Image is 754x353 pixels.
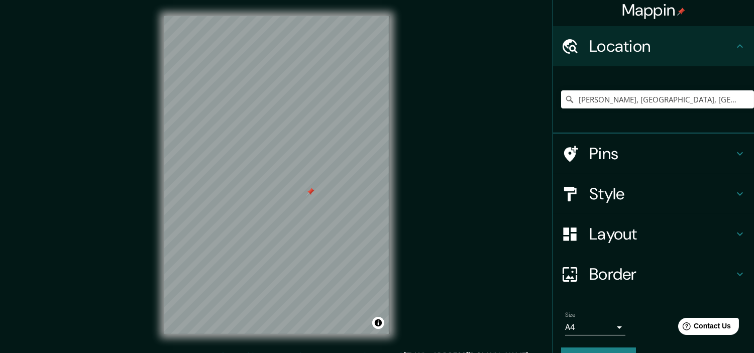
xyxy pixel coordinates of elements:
[565,311,576,319] label: Size
[589,184,734,204] h4: Style
[553,254,754,294] div: Border
[565,319,625,335] div: A4
[677,8,685,16] img: pin-icon.png
[589,36,734,56] h4: Location
[372,317,384,329] button: Toggle attribution
[561,90,754,108] input: Pick your city or area
[553,134,754,174] div: Pins
[589,144,734,164] h4: Pins
[665,314,743,342] iframe: Help widget launcher
[553,174,754,214] div: Style
[553,214,754,254] div: Layout
[164,16,389,334] canvas: Map
[589,224,734,244] h4: Layout
[589,264,734,284] h4: Border
[553,26,754,66] div: Location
